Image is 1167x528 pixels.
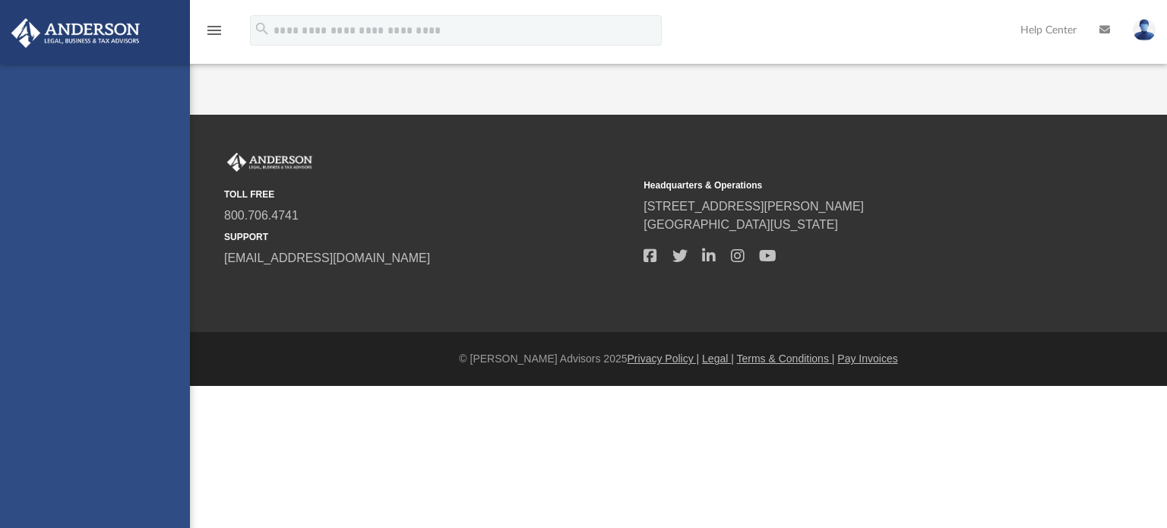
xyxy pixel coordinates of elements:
a: 800.706.4741 [224,209,299,222]
a: Pay Invoices [837,353,897,365]
img: User Pic [1133,19,1156,41]
small: TOLL FREE [224,188,633,201]
a: [GEOGRAPHIC_DATA][US_STATE] [644,218,838,231]
a: Terms & Conditions | [737,353,835,365]
i: search [254,21,270,37]
a: menu [205,29,223,40]
a: [STREET_ADDRESS][PERSON_NAME] [644,200,864,213]
img: Anderson Advisors Platinum Portal [7,18,144,48]
small: Headquarters & Operations [644,179,1052,192]
small: SUPPORT [224,230,633,244]
a: [EMAIL_ADDRESS][DOMAIN_NAME] [224,251,430,264]
i: menu [205,21,223,40]
img: Anderson Advisors Platinum Portal [224,153,315,172]
a: Legal | [702,353,734,365]
div: © [PERSON_NAME] Advisors 2025 [190,351,1167,367]
a: Privacy Policy | [628,353,700,365]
